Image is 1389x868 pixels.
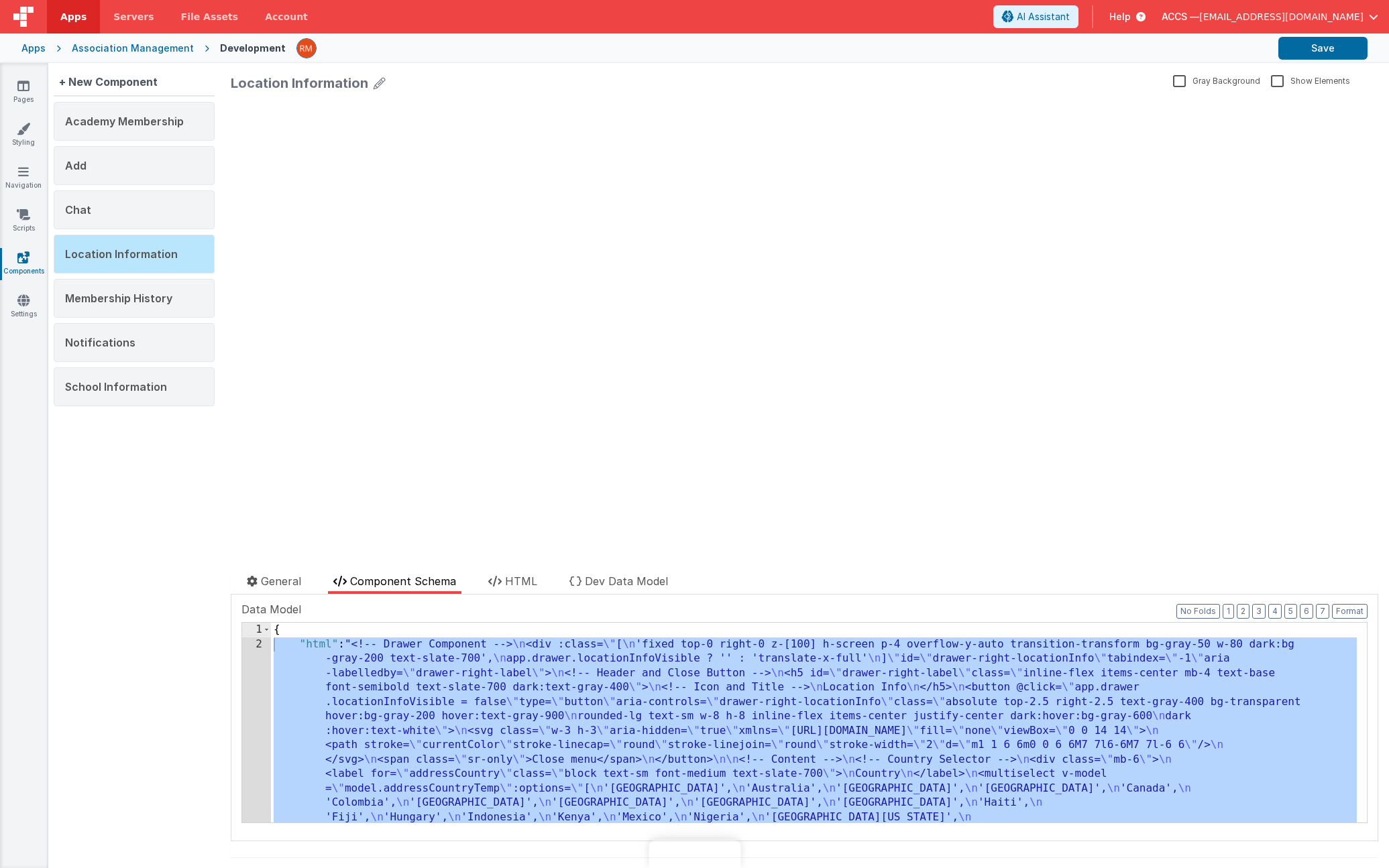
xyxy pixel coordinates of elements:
button: AI Assistant [993,5,1078,28]
button: 7 [1316,604,1329,619]
div: Development [220,42,286,55]
span: Help [1109,10,1131,23]
button: ACCS — [EMAIL_ADDRESS][DOMAIN_NAME] [1162,10,1378,23]
div: + New Component [54,68,163,95]
label: Gray Background [1173,74,1260,86]
span: [EMAIL_ADDRESS][DOMAIN_NAME] [1199,10,1364,23]
span: Location Information [65,247,178,261]
label: Show Elements [1271,74,1350,86]
button: 4 [1268,604,1282,619]
span: Chat [65,203,91,216]
button: Format [1332,604,1368,619]
button: 5 [1284,604,1297,619]
div: Location Information [231,74,368,92]
span: Servers [113,10,154,23]
span: Add [65,159,87,172]
span: Data Model [241,601,301,617]
button: No Folds [1176,604,1220,619]
span: Component Schema [350,574,456,588]
span: ACCS — [1162,10,1199,23]
img: 1e10b08f9103151d1000344c2f9be56b [297,39,316,58]
button: 6 [1300,604,1313,619]
span: Membership History [65,292,172,305]
button: 3 [1252,604,1266,619]
span: Apps [60,10,87,23]
span: General [261,574,301,588]
span: File Assets [181,10,239,23]
span: Academy Membership [65,115,184,128]
div: Apps [21,42,46,55]
span: Dev Data Model [585,574,668,588]
span: School Information [65,380,167,393]
span: Notifications [65,336,135,349]
span: HTML [505,574,537,588]
div: 1 [242,623,271,637]
div: Association Management [72,42,194,55]
button: Save [1278,37,1368,60]
span: AI Assistant [1017,10,1070,23]
button: 1 [1223,604,1234,619]
button: 2 [1237,604,1249,619]
iframe: Marker.io feedback button [649,840,740,868]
